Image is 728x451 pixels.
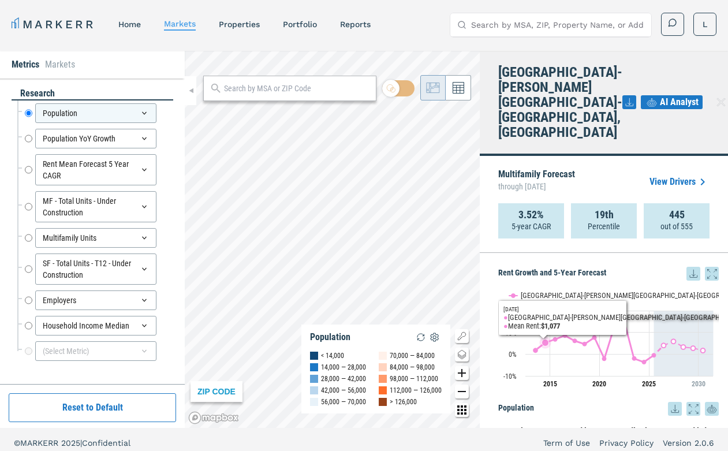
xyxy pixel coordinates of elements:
[35,341,156,361] div: (Select Metric)
[641,95,703,109] button: AI Analyst
[498,267,719,281] h5: Rent Growth and 5-Year Forecast
[164,19,196,28] a: markets
[455,366,469,380] button: Zoom in map button
[542,339,549,346] path: Saturday, 28 Jun, 20:00, 5.27. Atlanta-Sandy Springs-Roswell, GA.
[692,380,705,388] tspan: 2030
[498,281,719,396] div: Rent Growth and 5-Year Forecast. Highcharts interactive chart.
[632,356,637,361] path: Wednesday, 28 Jun, 20:00, -2. Atlanta-Sandy Springs-Roswell, GA.
[283,20,317,29] a: Portfolio
[455,348,469,361] button: Change style map button
[390,396,417,408] div: > 126,000
[662,339,705,353] g: Atlanta-Sandy Springs-Roswell, GA, line 2 of 2 with 5 data points.
[503,372,517,381] text: -10%
[645,426,707,435] text: [GEOGRAPHIC_DATA]
[188,411,239,424] a: Mapbox logo
[35,129,156,148] div: Population YoY Growth
[61,438,82,448] span: 2025 |
[82,438,130,448] span: Confidential
[543,437,590,449] a: Term of Use
[633,426,657,435] button: Show USA
[35,154,156,185] div: Rent Mean Forecast 5 Year CAGR
[118,20,141,29] a: home
[622,319,627,323] path: Tuesday, 28 Jun, 20:00, 15.25. Atlanta-Sandy Springs-Roswell, GA.
[583,342,587,346] path: Thursday, 28 Jun, 20:00, 4.65. Atlanta-Sandy Springs-Roswell, GA.
[652,353,656,357] path: Saturday, 28 Jun, 20:00, -0.5. Atlanta-Sandy Springs-Roswell, GA.
[390,361,435,373] div: 84,000 — 98,000
[390,373,438,385] div: 98,000 — 112,000
[505,329,517,337] text: 10%
[12,87,173,100] div: research
[663,437,714,449] a: Version 2.0.6
[340,20,371,29] a: reports
[691,346,696,351] path: Thursday, 28 Jun, 20:00, 2.76. Atlanta-Sandy Springs-Roswell, GA.
[455,329,469,343] button: Show/Hide Legend Map Button
[321,385,366,396] div: 42,000 — 56,000
[35,316,156,336] div: Household Income Median
[642,380,656,388] tspan: 2025
[505,307,517,315] text: 20%
[191,381,242,402] div: ZIP CODE
[588,221,620,232] p: Percentile
[512,221,551,232] p: 5-year CAGR
[553,337,558,341] path: Sunday, 28 Jun, 20:00, 6.82. Atlanta-Sandy Springs-Roswell, GA.
[599,437,654,449] a: Privacy Policy
[14,438,20,448] span: ©
[321,350,344,361] div: < 14,000
[35,254,156,285] div: SF - Total Units - T12 - Under Construction
[509,351,517,359] text: 0%
[321,396,366,408] div: 56,000 — 70,000
[455,385,469,398] button: Zoom out map button
[428,330,442,344] img: Settings
[642,360,647,364] path: Friday, 28 Jun, 20:00, -3.65. Atlanta-Sandy Springs-Roswell, GA.
[35,290,156,310] div: Employers
[455,403,469,417] button: Other options map button
[669,209,685,221] strong: 445
[12,16,95,32] a: MARKERR
[390,350,435,361] div: 70,000 — 84,000
[602,356,607,361] path: Sunday, 28 Jun, 20:00, -2.11. Atlanta-Sandy Springs-Roswell, GA.
[224,83,370,95] input: Search by MSA or ZIP Code
[681,345,686,349] path: Wednesday, 28 Jun, 20:00, 3.27. Atlanta-Sandy Springs-Roswell, GA.
[498,281,719,396] svg: Interactive chart
[573,338,577,343] path: Wednesday, 28 Jun, 20:00, 6.13. Atlanta-Sandy Springs-Roswell, GA.
[185,51,480,428] canvas: Map
[701,348,705,353] path: Friday, 28 Jun, 20:00, 1.7. Atlanta-Sandy Springs-Roswell, GA.
[671,339,676,344] path: Monday, 28 Jun, 20:00, 5.89. Atlanta-Sandy Springs-Roswell, GA.
[35,228,156,248] div: Multifamily Units
[509,291,621,300] button: Show Atlanta-Sandy Springs-Roswell, GA
[498,65,622,140] h4: [GEOGRAPHIC_DATA]-[PERSON_NAME][GEOGRAPHIC_DATA]-[GEOGRAPHIC_DATA], [GEOGRAPHIC_DATA]
[660,95,699,109] span: AI Analyst
[693,13,716,36] button: L
[498,179,575,194] span: through [DATE]
[414,330,428,344] img: Reload Legend
[219,20,260,29] a: properties
[12,58,39,72] li: Metrics
[543,380,557,388] tspan: 2015
[321,373,366,385] div: 28,000 — 42,000
[533,348,538,353] path: Friday, 28 Jun, 20:00, 1.75. Atlanta-Sandy Springs-Roswell, GA.
[498,402,719,416] h5: Population
[649,175,710,189] a: View Drivers
[321,361,366,373] div: 14,000 — 28,000
[310,331,350,343] div: Population
[35,191,156,222] div: MF - Total Units - Under Construction
[660,221,693,232] p: out of 555
[592,380,606,388] tspan: 2020
[703,18,707,30] span: L
[20,438,61,448] span: MARKERR
[509,426,621,435] button: Show Atlanta-Sandy Springs-Roswell, GA
[662,343,666,348] path: Sunday, 28 Jun, 20:00, 4.01. Atlanta-Sandy Springs-Roswell, GA.
[471,13,644,36] input: Search by MSA, ZIP, Property Name, or Address
[595,209,614,221] strong: 19th
[563,333,568,338] path: Tuesday, 28 Jun, 20:00, 8.54. Atlanta-Sandy Springs-Roswell, GA.
[518,209,544,221] strong: 3.52%
[612,325,617,329] path: Monday, 28 Jun, 20:00, 12.55. Atlanta-Sandy Springs-Roswell, GA.
[592,335,597,340] path: Friday, 28 Jun, 20:00, 7.67. Atlanta-Sandy Springs-Roswell, GA.
[498,170,575,194] p: Multifamily Forecast
[9,393,176,422] button: Reset to Default
[45,58,75,72] li: Markets
[35,103,156,123] div: Population
[390,385,442,396] div: 112,000 — 126,000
